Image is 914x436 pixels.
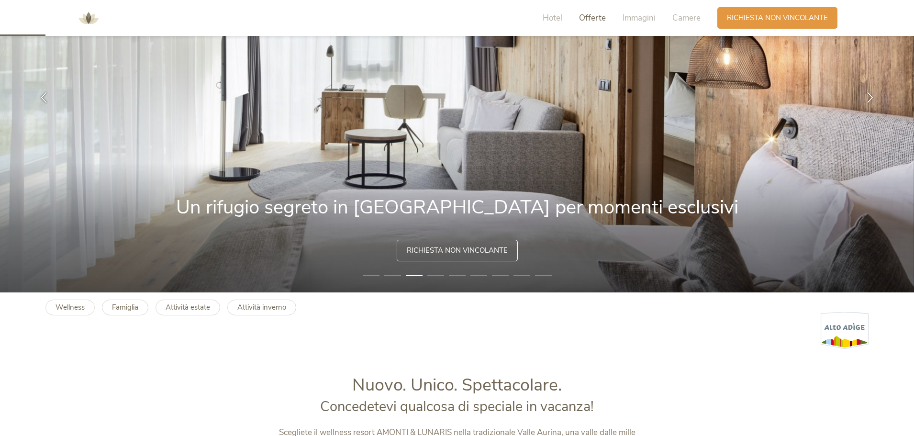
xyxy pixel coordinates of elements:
b: Attività estate [166,302,210,312]
b: Wellness [56,302,85,312]
span: Nuovo. Unico. Spettacolare. [352,373,562,397]
a: AMONTI & LUNARIS Wellnessresort [74,14,103,21]
span: Richiesta non vincolante [727,13,828,23]
span: Immagini [623,12,656,23]
span: Hotel [543,12,562,23]
img: AMONTI & LUNARIS Wellnessresort [74,4,103,33]
a: Attività estate [156,300,220,315]
span: Offerte [579,12,606,23]
img: Alto Adige [821,312,869,349]
a: Attività inverno [227,300,296,315]
span: Richiesta non vincolante [407,246,508,256]
b: Attività inverno [237,302,286,312]
a: Wellness [45,300,95,315]
b: Famiglia [112,302,138,312]
span: Concedetevi qualcosa di speciale in vacanza! [320,397,594,416]
span: Camere [672,12,701,23]
a: Famiglia [102,300,148,315]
